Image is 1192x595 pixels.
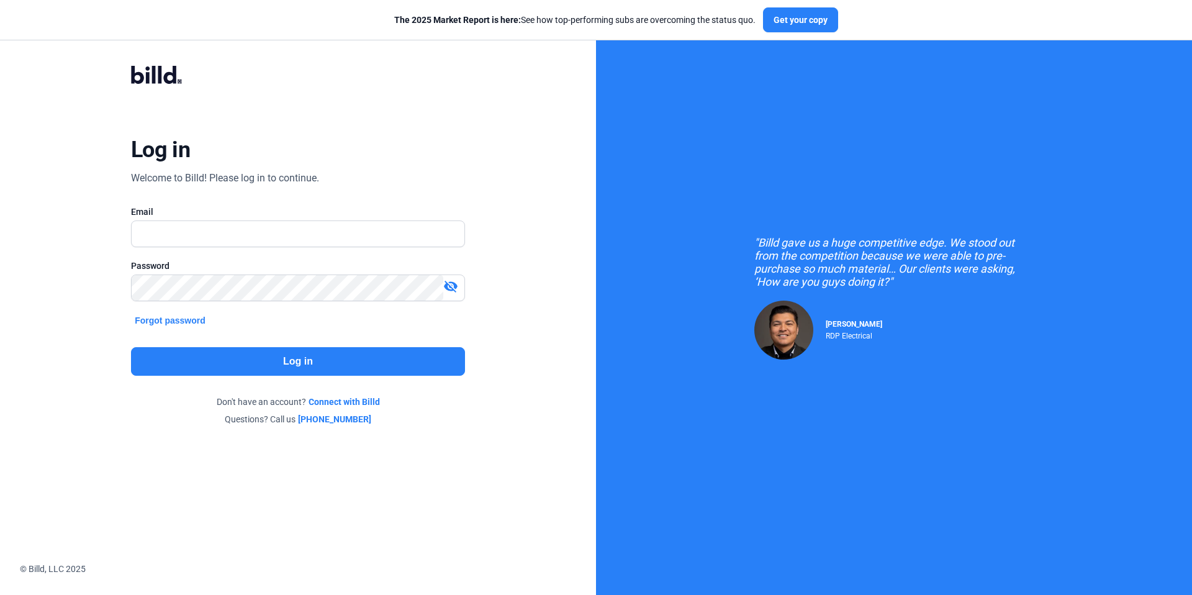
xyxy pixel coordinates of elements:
div: Questions? Call us [131,413,465,425]
div: "Billd gave us a huge competitive edge. We stood out from the competition because we were able to... [754,236,1034,288]
a: Connect with Billd [309,396,380,408]
button: Log in [131,347,465,376]
div: See how top-performing subs are overcoming the status quo. [394,14,756,26]
div: RDP Electrical [826,329,882,340]
div: Email [131,206,465,218]
mat-icon: visibility_off [443,279,458,294]
div: Log in [131,136,190,163]
button: Get your copy [763,7,838,32]
div: Don't have an account? [131,396,465,408]
div: Welcome to Billd! Please log in to continue. [131,171,319,186]
button: Forgot password [131,314,209,327]
a: [PHONE_NUMBER] [298,413,371,425]
span: [PERSON_NAME] [826,320,882,329]
div: Password [131,260,465,272]
img: Raul Pacheco [754,301,813,360]
span: The 2025 Market Report is here: [394,15,521,25]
